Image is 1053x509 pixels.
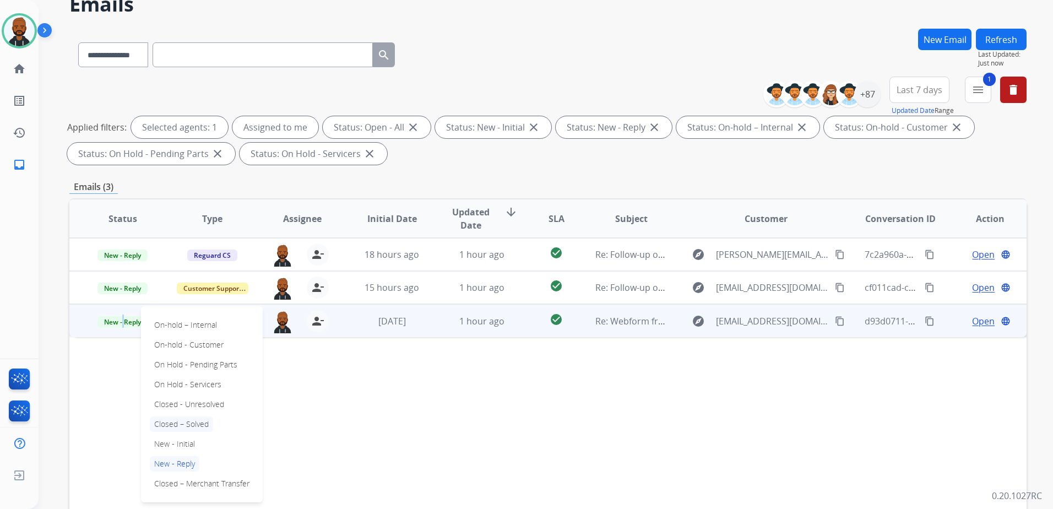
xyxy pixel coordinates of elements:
[865,248,1035,261] span: 7c2a960a-0be7-4059-949c-b21dd0e81438
[595,315,860,327] span: Re: Webform from [EMAIL_ADDRESS][DOMAIN_NAME] on [DATE]
[459,281,504,294] span: 1 hour ago
[983,73,996,86] span: 1
[925,316,935,326] mat-icon: content_copy
[556,116,672,138] div: Status: New - Reply
[378,315,406,327] span: [DATE]
[367,212,417,225] span: Initial Date
[150,377,226,392] p: On Hold - Servicers
[365,281,419,294] span: 15 hours ago
[972,315,995,328] span: Open
[202,212,222,225] span: Type
[97,283,148,294] span: New - Reply
[937,199,1027,238] th: Action
[925,283,935,293] mat-icon: content_copy
[150,397,229,412] p: Closed - Unresolved
[835,316,845,326] mat-icon: content_copy
[971,83,985,96] mat-icon: menu
[272,243,294,267] img: agent-avatar
[865,315,1035,327] span: d93d0711-26f5-4d27-8d1e-aa71beeaa462
[992,489,1042,502] p: 0.20.1027RC
[67,121,127,134] p: Applied filters:
[459,315,504,327] span: 1 hour ago
[272,310,294,333] img: agent-avatar
[446,205,496,232] span: Updated Date
[311,248,324,261] mat-icon: person_remove
[550,279,563,293] mat-icon: check_circle
[1001,250,1011,259] mat-icon: language
[648,121,661,134] mat-icon: close
[965,77,991,103] button: 1
[676,116,819,138] div: Status: On-hold – Internal
[595,248,691,261] span: Re: Follow-up on repair
[150,476,254,491] p: Closed – Merchant Transfer
[406,121,420,134] mat-icon: close
[897,88,942,92] span: Last 7 days
[972,281,995,294] span: Open
[69,180,118,194] p: Emails (3)
[795,121,808,134] mat-icon: close
[377,48,390,62] mat-icon: search
[615,212,648,225] span: Subject
[550,246,563,259] mat-icon: check_circle
[272,277,294,300] img: agent-avatar
[150,436,199,452] p: New - Initial
[745,212,788,225] span: Customer
[550,313,563,326] mat-icon: check_circle
[692,315,705,328] mat-icon: explore
[692,281,705,294] mat-icon: explore
[131,116,228,138] div: Selected agents: 1
[504,205,518,219] mat-icon: arrow_downward
[240,143,387,165] div: Status: On Hold - Servicers
[1001,316,1011,326] mat-icon: language
[365,248,419,261] span: 18 hours ago
[97,250,148,261] span: New - Reply
[978,59,1027,68] span: Just now
[459,248,504,261] span: 1 hour ago
[950,121,963,134] mat-icon: close
[978,50,1027,59] span: Last Updated:
[925,250,935,259] mat-icon: content_copy
[595,281,691,294] span: Re: Follow-up on repair
[854,81,881,107] div: +87
[323,116,431,138] div: Status: Open - All
[13,126,26,139] mat-icon: history
[311,315,324,328] mat-icon: person_remove
[13,158,26,171] mat-icon: inbox
[150,416,213,432] p: Closed – Solved
[824,116,974,138] div: Status: On-hold - Customer
[692,248,705,261] mat-icon: explore
[150,357,242,372] p: On Hold - Pending Parts
[13,94,26,107] mat-icon: list_alt
[976,29,1027,50] button: Refresh
[716,315,829,328] span: [EMAIL_ADDRESS][DOMAIN_NAME]
[892,106,935,115] button: Updated Date
[150,337,228,353] p: On-hold - Customer
[4,15,35,46] img: avatar
[211,147,224,160] mat-icon: close
[187,250,237,261] span: Reguard CS
[1007,83,1020,96] mat-icon: delete
[835,283,845,293] mat-icon: content_copy
[889,77,949,103] button: Last 7 days
[311,281,324,294] mat-icon: person_remove
[716,248,829,261] span: [PERSON_NAME][EMAIL_ADDRESS][PERSON_NAME][DOMAIN_NAME]
[892,106,954,115] span: Range
[716,281,829,294] span: [EMAIL_ADDRESS][DOMAIN_NAME]
[527,121,540,134] mat-icon: close
[865,281,1028,294] span: cf011cad-c45e-4500-afa8-cd8dfadc5d67
[67,143,235,165] div: Status: On Hold - Pending Parts
[865,212,936,225] span: Conversation ID
[97,316,148,328] span: New - Reply
[108,212,137,225] span: Status
[13,62,26,75] mat-icon: home
[549,212,565,225] span: SLA
[972,248,995,261] span: Open
[1001,283,1011,293] mat-icon: language
[150,317,221,333] p: On-hold – Internal
[177,283,248,294] span: Customer Support
[363,147,376,160] mat-icon: close
[283,212,322,225] span: Assignee
[918,29,971,50] button: New Email
[150,456,199,472] p: New - Reply
[435,116,551,138] div: Status: New - Initial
